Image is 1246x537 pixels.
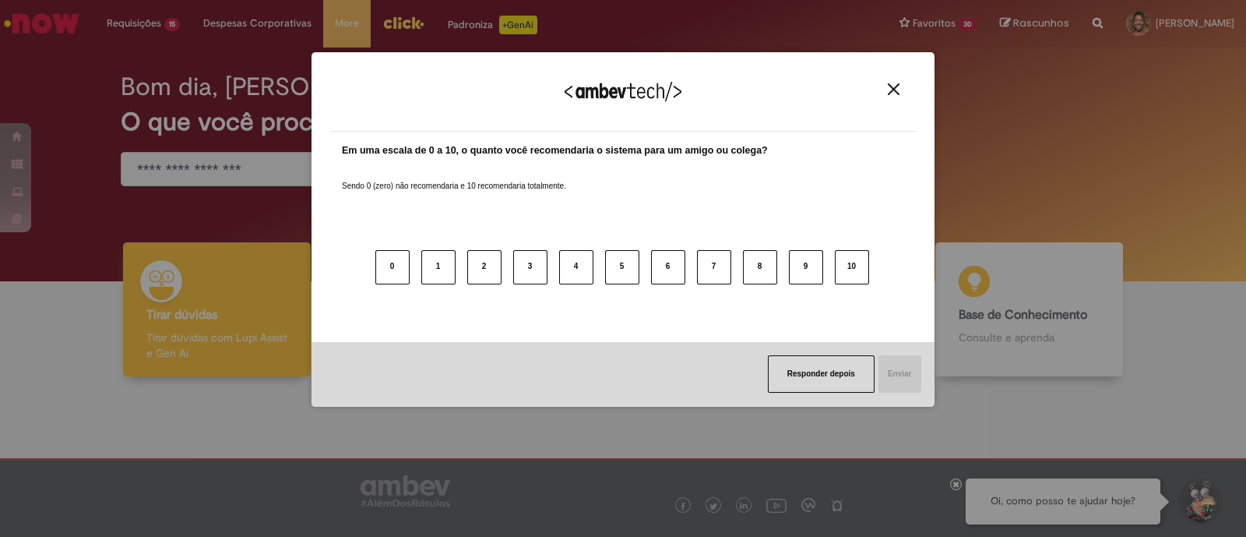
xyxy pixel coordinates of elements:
label: Em uma escala de 0 a 10, o quanto você recomendaria o sistema para um amigo ou colega? [342,143,768,158]
button: 7 [697,250,731,284]
button: Responder depois [768,355,875,393]
img: Logo Ambevtech [565,82,681,101]
button: 1 [421,250,456,284]
button: 0 [375,250,410,284]
button: 4 [559,250,593,284]
button: 3 [513,250,547,284]
label: Sendo 0 (zero) não recomendaria e 10 recomendaria totalmente. [342,162,566,192]
button: 9 [789,250,823,284]
button: 8 [743,250,777,284]
img: Close [888,83,899,95]
button: 6 [651,250,685,284]
button: 2 [467,250,502,284]
button: 10 [835,250,869,284]
button: Close [883,83,904,96]
button: 5 [605,250,639,284]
